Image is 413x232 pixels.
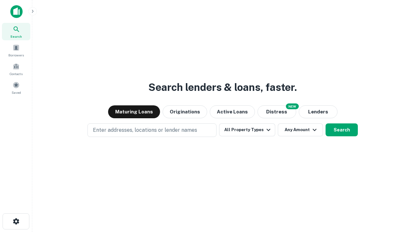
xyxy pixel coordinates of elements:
[2,23,30,40] a: Search
[278,123,323,136] button: Any Amount
[326,123,358,136] button: Search
[10,34,22,39] span: Search
[2,60,30,78] a: Contacts
[299,105,337,118] button: Lenders
[2,79,30,96] a: Saved
[108,105,160,118] button: Maturing Loans
[93,126,197,134] p: Enter addresses, locations or lender names
[12,90,21,95] span: Saved
[286,103,299,109] div: NEW
[87,123,217,137] button: Enter addresses, locations or lender names
[210,105,255,118] button: Active Loans
[148,80,297,95] h3: Search lenders & loans, faster.
[381,180,413,211] iframe: Chat Widget
[10,71,23,76] span: Contacts
[257,105,296,118] button: Search distressed loans with lien and other non-mortgage details.
[2,42,30,59] a: Borrowers
[163,105,207,118] button: Originations
[8,53,24,58] span: Borrowers
[10,5,23,18] img: capitalize-icon.png
[219,123,275,136] button: All Property Types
